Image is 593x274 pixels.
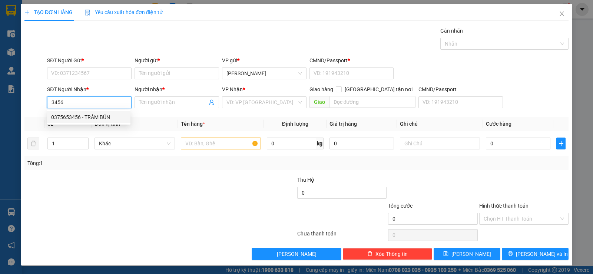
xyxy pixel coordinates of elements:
[418,85,503,93] div: CMND/Passport
[329,138,394,149] input: 0
[181,121,205,127] span: Tên hàng
[47,56,132,65] div: SĐT Người Gửi
[486,121,511,127] span: Cước hàng
[434,248,500,260] button: save[PERSON_NAME]
[85,9,163,15] span: Yêu cầu xuất hóa đơn điện tử
[451,250,491,258] span: [PERSON_NAME]
[135,85,219,93] div: Người nhận
[343,248,432,260] button: deleteXóa Thông tin
[99,138,170,149] span: Khác
[135,56,219,65] div: Người gửi
[316,138,324,149] span: kg
[516,250,568,258] span: [PERSON_NAME] và In
[51,113,126,121] div: 0375653456 - TRÂM BÚN
[502,248,569,260] button: printer[PERSON_NAME] và In
[309,86,333,92] span: Giao hàng
[296,230,387,242] div: Chưa thanh toán
[277,250,317,258] span: [PERSON_NAME]
[24,10,30,15] span: plus
[329,96,416,108] input: Dọc đường
[47,111,130,123] div: 0375653456 - TRÂM BÚN
[551,4,572,24] button: Close
[557,141,565,146] span: plus
[375,250,408,258] span: Xóa Thông tin
[440,28,463,34] label: Gán nhãn
[388,203,413,209] span: Tổng cước
[556,138,566,149] button: plus
[24,9,73,15] span: TẠO ĐƠN HÀNG
[222,86,243,92] span: VP Nhận
[400,138,480,149] input: Ghi Chú
[47,85,132,93] div: SĐT Người Nhận
[508,251,513,257] span: printer
[367,251,372,257] span: delete
[329,121,357,127] span: Giá trị hàng
[9,48,27,83] b: Trà Lan Viên
[479,203,529,209] label: Hình thức thanh toán
[85,10,90,16] img: icon
[309,56,394,65] div: CMND/Passport
[62,28,102,34] b: [DOMAIN_NAME]
[222,56,307,65] div: VP gửi
[46,11,73,84] b: Trà Lan Viên - Gửi khách hàng
[252,248,341,260] button: [PERSON_NAME]
[342,85,415,93] span: [GEOGRAPHIC_DATA] tận nơi
[62,35,102,44] li: (c) 2017
[309,96,329,108] span: Giao
[27,159,229,167] div: Tổng: 1
[559,11,565,17] span: close
[80,9,98,27] img: logo.jpg
[181,138,261,149] input: VD: Bàn, Ghế
[226,68,302,79] span: Phan Rang
[27,138,39,149] button: delete
[209,99,215,105] span: user-add
[443,251,448,257] span: save
[282,121,308,127] span: Định lượng
[297,177,314,183] span: Thu Hộ
[397,117,483,131] th: Ghi chú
